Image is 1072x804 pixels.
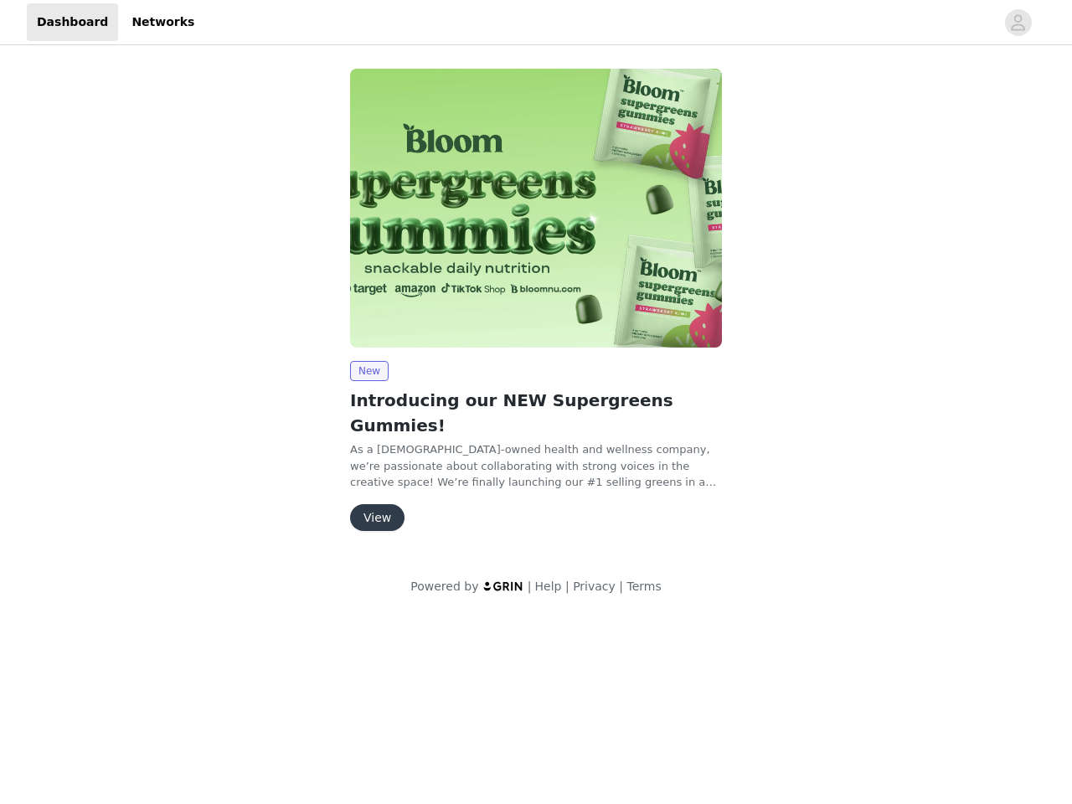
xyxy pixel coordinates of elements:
[350,361,389,381] span: New
[27,3,118,41] a: Dashboard
[121,3,204,41] a: Networks
[350,504,405,531] button: View
[350,69,722,348] img: Bloom Nutrition
[528,580,532,593] span: |
[535,580,562,593] a: Help
[626,580,661,593] a: Terms
[350,388,722,438] h2: Introducing our NEW Supergreens Gummies!
[619,580,623,593] span: |
[350,512,405,524] a: View
[482,580,524,591] img: logo
[350,441,722,491] p: As a [DEMOGRAPHIC_DATA]-owned health and wellness company, we’re passionate about collaborating w...
[410,580,478,593] span: Powered by
[565,580,569,593] span: |
[1010,9,1026,36] div: avatar
[573,580,616,593] a: Privacy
